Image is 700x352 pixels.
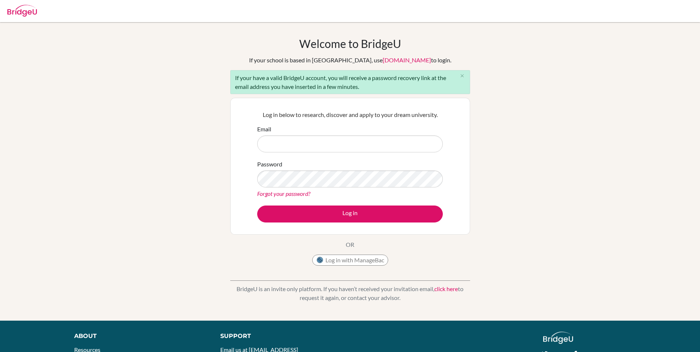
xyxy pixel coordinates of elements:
button: Close [455,70,470,82]
h1: Welcome to BridgeU [299,37,401,50]
p: OR [346,240,354,249]
p: Log in below to research, discover and apply to your dream university. [257,110,443,119]
p: BridgeU is an invite only platform. If you haven’t received your invitation email, to request it ... [230,284,470,302]
img: logo_white@2x-f4f0deed5e89b7ecb1c2cc34c3e3d731f90f0f143d5ea2071677605dd97b5244.png [543,332,573,344]
img: Bridge-U [7,5,37,17]
label: Email [257,125,271,134]
a: click here [434,285,458,292]
label: Password [257,160,282,169]
button: Log in with ManageBac [312,255,388,266]
a: [DOMAIN_NAME] [383,56,431,63]
div: Support [220,332,341,341]
button: Log in [257,206,443,222]
div: If your have a valid BridgeU account, you will receive a password recovery link at the email addr... [230,70,470,94]
div: About [74,332,204,341]
i: close [459,73,465,79]
div: If your school is based in [GEOGRAPHIC_DATA], use to login. [249,56,451,65]
a: Forgot your password? [257,190,310,197]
